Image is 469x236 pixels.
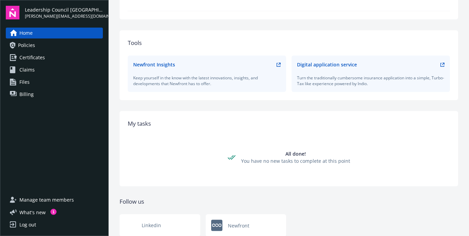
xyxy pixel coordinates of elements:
a: Policies [6,40,103,51]
div: You have no new tasks to complete at this point [241,157,350,164]
a: Manage team members [6,194,103,205]
span: Files [19,77,30,88]
button: What's new1 [6,209,57,216]
span: [PERSON_NAME][EMAIL_ADDRESS][DOMAIN_NAME] [25,13,103,19]
span: What ' s new [19,209,46,216]
button: Leadership Council [GEOGRAPHIC_DATA][PERSON_NAME][EMAIL_ADDRESS][DOMAIN_NAME] [25,6,103,19]
span: Manage team members [19,194,74,205]
span: Leadership Council [GEOGRAPHIC_DATA] [25,6,103,13]
div: Log out [19,219,36,230]
div: Turn the traditionally cumbersome insurance application into a simple, Turbo-Tax like experience ... [297,75,444,86]
img: Newfront logo [125,220,136,231]
a: Home [6,28,103,38]
img: navigator-logo.svg [6,6,19,19]
div: Newfront Insights [133,61,175,68]
span: Home [19,28,33,38]
a: Billing [6,89,103,100]
a: Claims [6,64,103,75]
div: My tasks [128,119,450,128]
div: 1 [50,209,57,215]
span: Policies [18,40,35,51]
a: Files [6,77,103,88]
span: Billing [19,89,34,100]
img: Newfront logo [211,220,222,231]
div: Follow us [120,197,458,206]
span: Certificates [19,52,45,63]
div: Tools [128,38,450,47]
div: Keep yourself in the know with the latest innovations, insights, and developments that Newfront h... [133,75,281,86]
div: All done! [241,150,350,157]
div: Digital application service [297,61,357,68]
a: Certificates [6,52,103,63]
span: Claims [19,64,35,75]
